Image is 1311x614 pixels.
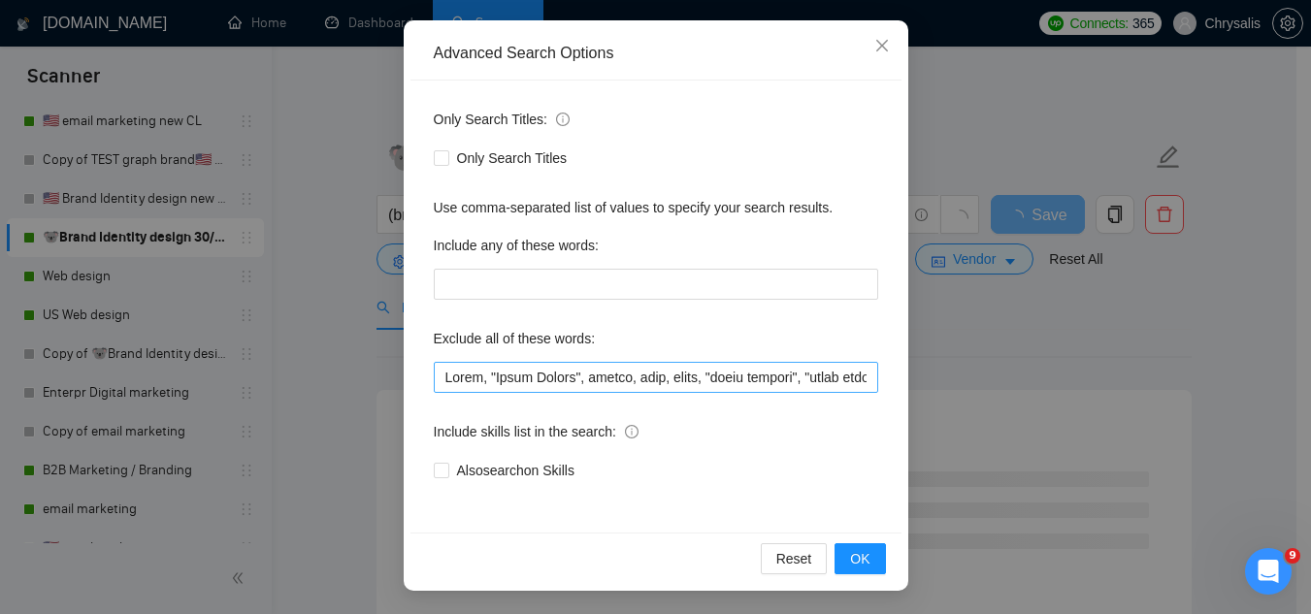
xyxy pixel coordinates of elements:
button: OK [835,543,885,574]
label: Exclude all of these words: [434,323,596,354]
span: 9 [1285,548,1300,564]
span: Only Search Titles [449,147,575,169]
span: info-circle [556,113,570,126]
button: Close [856,20,908,73]
span: info-circle [625,425,639,438]
span: close [874,38,890,53]
div: Advanced Search Options [434,43,878,64]
button: Reset [761,543,828,574]
div: Use comma-separated list of values to specify your search results. [434,197,878,218]
span: OK [850,548,869,569]
span: Only Search Titles: [434,109,570,130]
iframe: Intercom live chat [1245,548,1292,595]
label: Include any of these words: [434,230,599,261]
span: Also search on Skills [449,460,582,481]
span: Include skills list in the search: [434,421,639,442]
span: Reset [776,548,812,569]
